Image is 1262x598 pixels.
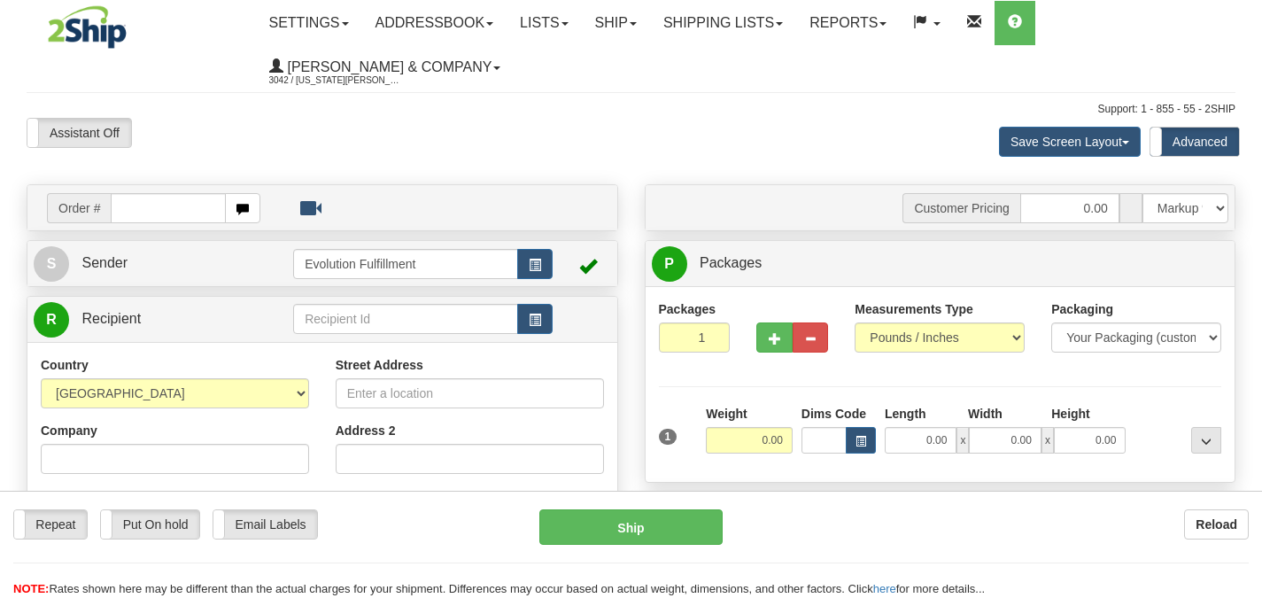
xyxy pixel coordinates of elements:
[81,311,141,326] span: Recipient
[293,249,518,279] input: Sender Id
[1041,427,1054,454] span: x
[27,119,131,147] label: Assistant Off
[659,300,716,318] label: Packages
[700,255,762,270] span: Packages
[34,302,69,338] span: R
[283,59,492,74] span: [PERSON_NAME] & Company
[1184,509,1249,540] button: Reload
[27,4,148,50] img: logo3042.jpg
[1150,128,1239,156] label: Advanced
[1191,427,1221,454] div: ...
[213,510,316,539] label: Email Labels
[41,422,97,439] label: Company
[1196,517,1237,532] b: Reload
[47,193,111,223] span: Order #
[27,102,1235,117] div: Support: 1 - 855 - 55 - 2SHIP
[650,1,796,45] a: Shipping lists
[336,378,604,408] input: Enter a location
[885,405,926,423] label: Length
[873,582,896,595] a: here
[362,1,507,45] a: Addressbook
[796,1,900,45] a: Reports
[293,304,518,334] input: Recipient Id
[13,582,49,595] span: NOTE:
[101,510,200,539] label: Put On hold
[801,405,866,423] label: Dims Code
[507,1,581,45] a: Lists
[34,301,265,338] a: R Recipient
[956,427,969,454] span: x
[34,245,293,282] a: S Sender
[269,72,402,89] span: 3042 / [US_STATE][PERSON_NAME]
[336,422,396,439] label: Address 2
[1051,300,1113,318] label: Packaging
[41,356,89,374] label: Country
[968,405,1003,423] label: Width
[659,429,677,445] span: 1
[999,127,1141,157] button: Save Screen Layout
[539,509,724,545] button: Ship
[34,246,69,282] span: S
[14,510,87,539] label: Repeat
[706,405,747,423] label: Weight
[336,487,396,505] label: Address 3
[582,1,650,45] a: Ship
[336,356,423,374] label: Street Address
[256,1,362,45] a: Settings
[855,300,973,318] label: Measurements Type
[902,193,1019,223] span: Customer Pricing
[256,45,515,89] a: [PERSON_NAME] & Company 3042 / [US_STATE][PERSON_NAME]
[1051,405,1090,423] label: Height
[41,487,132,505] label: Contact Person
[652,246,687,282] span: P
[81,255,128,270] span: Sender
[652,245,1229,282] a: P Packages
